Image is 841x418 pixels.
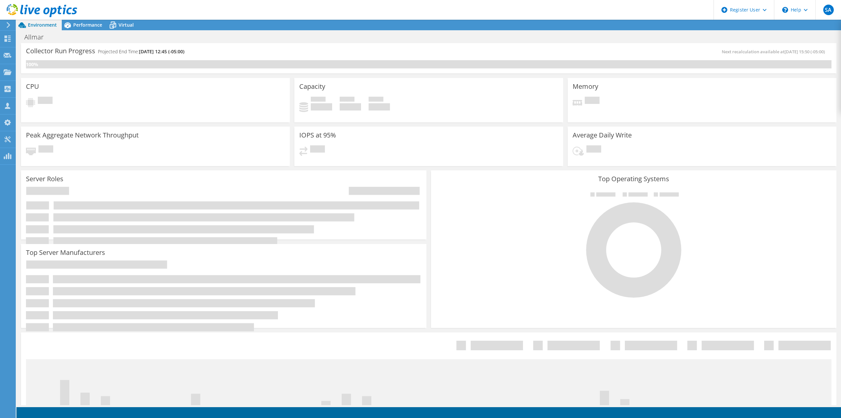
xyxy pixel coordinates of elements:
[28,22,57,28] span: Environment
[73,22,102,28] span: Performance
[38,145,53,154] span: Pending
[782,7,788,13] svg: \n
[573,132,632,139] h3: Average Daily Write
[823,5,834,15] span: SA
[119,22,134,28] span: Virtual
[573,83,598,90] h3: Memory
[26,249,105,256] h3: Top Server Manufacturers
[340,103,361,111] h4: 0 GiB
[26,83,39,90] h3: CPU
[340,97,354,103] span: Free
[299,83,325,90] h3: Capacity
[722,49,828,55] span: Next recalculation available at
[26,132,139,139] h3: Peak Aggregate Network Throughput
[139,48,184,55] span: [DATE] 12:45 (-05:00)
[586,145,601,154] span: Pending
[585,97,600,106] span: Pending
[369,97,383,103] span: Total
[21,34,54,41] h1: Allmar
[784,49,825,55] span: [DATE] 15:50 (-05:00)
[369,103,390,111] h4: 0 GiB
[436,175,831,183] h3: Top Operating Systems
[38,97,53,106] span: Pending
[26,175,63,183] h3: Server Roles
[98,48,184,55] h4: Projected End Time:
[311,103,332,111] h4: 0 GiB
[299,132,336,139] h3: IOPS at 95%
[310,145,325,154] span: Pending
[311,97,326,103] span: Used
